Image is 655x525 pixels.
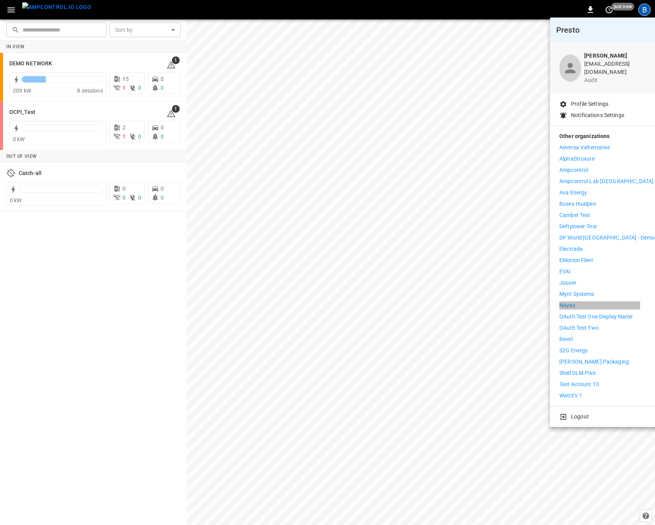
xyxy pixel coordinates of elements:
[559,166,588,174] p: Ampcontrol
[559,290,594,298] p: Mynt Systems
[559,200,596,208] p: Buses Hualpen
[584,76,655,84] p: audit
[584,52,627,59] b: [PERSON_NAME]
[559,132,655,143] p: Other organizations
[559,392,582,400] p: WattEV 1
[559,301,575,310] p: Nayax
[559,380,599,388] p: Test Account 13
[559,54,581,82] div: profile-icon
[559,369,596,377] p: Shell DLM Pilot
[559,211,590,219] p: Camber Test
[559,346,588,355] p: S2G Energy
[559,335,573,343] p: Revel
[571,100,608,108] p: Profile Settings
[559,245,583,253] p: Electrada
[559,222,597,231] p: Deftpower-Test
[559,189,587,197] p: Ava Energy
[559,143,610,152] p: Aeversa Valternative
[559,268,571,276] p: EVAI
[559,177,653,185] p: Ampcontrol Lab [GEOGRAPHIC_DATA]
[559,256,593,264] p: eMotion Fleet
[559,324,599,332] p: OAuth Test Two
[584,60,655,76] p: [EMAIL_ADDRESS][DOMAIN_NAME]
[571,111,624,119] p: Notifications Settings
[559,358,629,366] p: [PERSON_NAME] Packaging
[559,313,633,321] p: OAuth Test One Display Name
[559,279,576,287] p: Jooser
[571,413,589,421] p: Logout
[559,234,655,242] p: DP World [GEOGRAPHIC_DATA] - Demo
[559,155,595,163] p: AlphaStruxure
